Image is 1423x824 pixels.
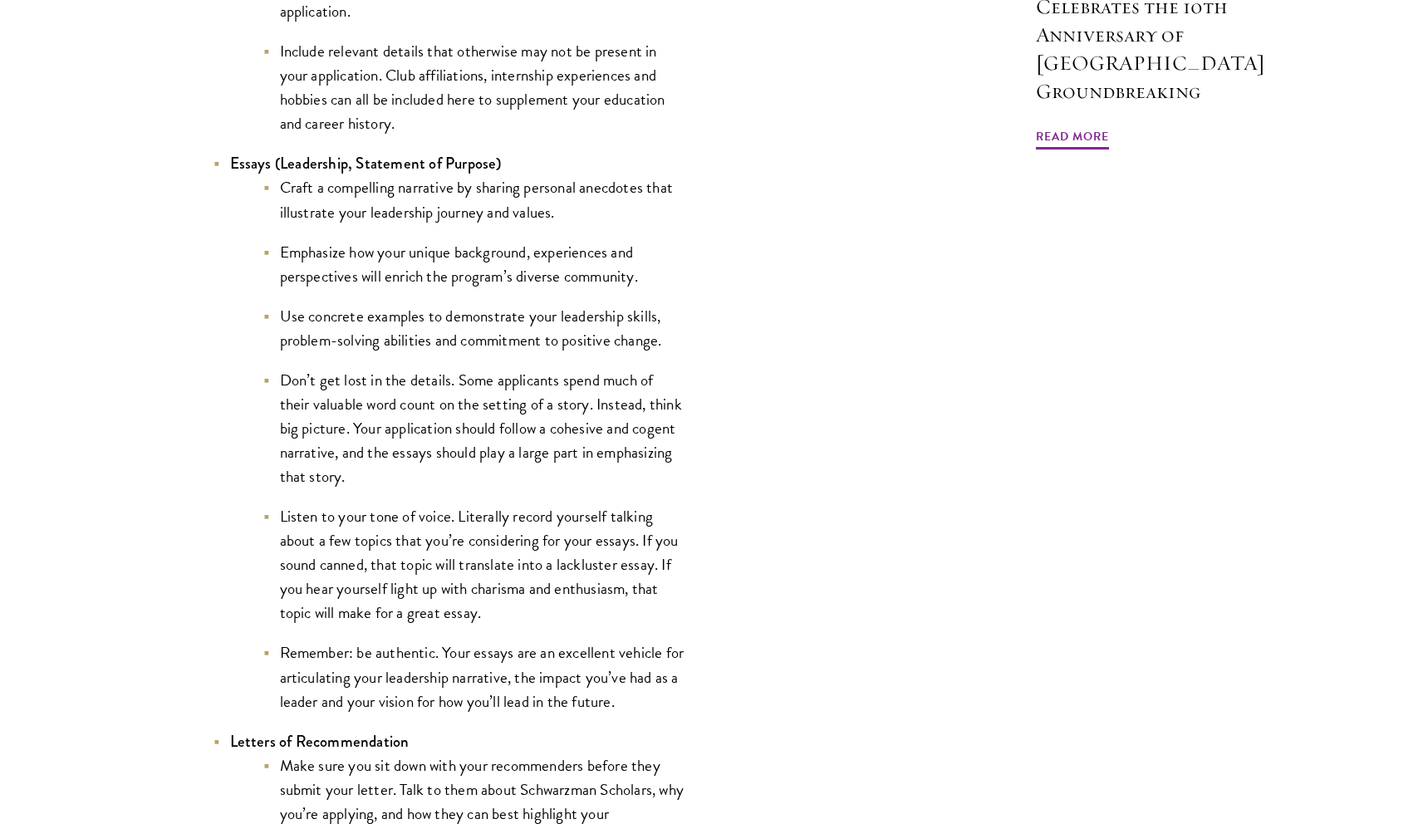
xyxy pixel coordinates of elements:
[230,152,502,174] strong: Essays (Leadership, Statement of Purpose)
[263,304,687,352] li: Use concrete examples to demonstrate your leadership skills, problem-solving abilities and commit...
[263,504,687,625] li: Listen to your tone of voice. Literally record yourself talking about a few topics that you’re co...
[263,39,687,135] li: Include relevant details that otherwise may not be present in your application. Club affiliations...
[263,240,687,288] li: Emphasize how your unique background, experiences and perspectives will enrich the program’s dive...
[230,730,410,753] strong: Letters of Recommendation
[1036,126,1109,152] span: Read More
[263,368,687,488] li: Don’t get lost in the details. Some applicants spend much of their valuable word count on the set...
[263,175,687,223] li: Craft a compelling narrative by sharing personal anecdotes that illustrate your leadership journe...
[263,640,687,713] li: Remember: be authentic. Your essays are an excellent vehicle for articulating your leadership nar...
